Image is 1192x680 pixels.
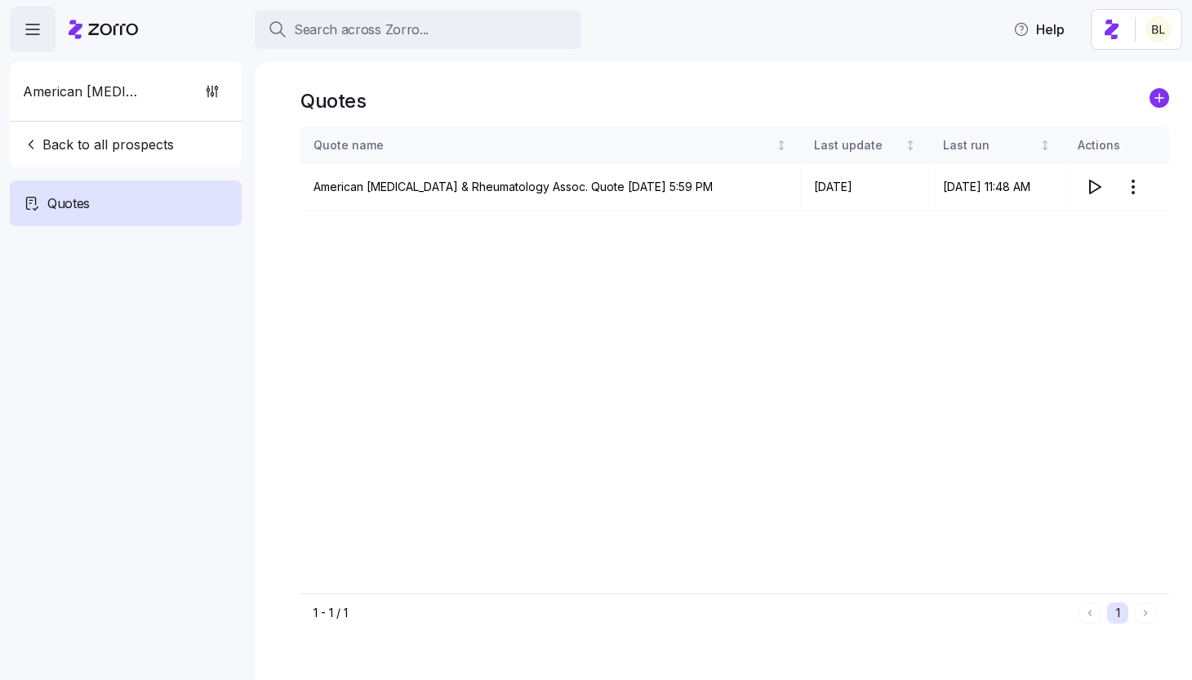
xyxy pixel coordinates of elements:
[943,136,1036,154] div: Last run
[1079,602,1101,624] button: Previous page
[930,164,1065,211] td: [DATE] 11:48 AM
[801,164,930,211] td: [DATE]
[23,135,174,154] span: Back to all prospects
[23,82,140,102] span: American [MEDICAL_DATA] & Rheumatology Assoc.
[1107,602,1128,624] button: 1
[905,140,916,151] div: Not sorted
[300,127,801,164] th: Quote nameNot sorted
[255,10,581,49] button: Search across Zorro...
[1150,88,1169,113] a: add icon
[47,193,90,214] span: Quotes
[776,140,787,151] div: Not sorted
[801,127,930,164] th: Last updateNot sorted
[1135,602,1156,624] button: Next page
[930,127,1065,164] th: Last runNot sorted
[314,136,773,154] div: Quote name
[10,180,242,226] a: Quotes
[814,136,902,154] div: Last update
[314,605,1073,621] div: 1 - 1 / 1
[1145,16,1172,42] img: 2fabda6663eee7a9d0b710c60bc473af
[16,128,180,161] button: Back to all prospects
[300,164,801,211] td: American [MEDICAL_DATA] & Rheumatology Assoc. Quote [DATE] 5:59 PM
[1150,88,1169,108] svg: add icon
[1013,20,1065,39] span: Help
[300,88,366,113] h1: Quotes
[1078,136,1156,154] div: Actions
[1039,140,1051,151] div: Not sorted
[1000,13,1078,46] button: Help
[294,20,429,40] span: Search across Zorro...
